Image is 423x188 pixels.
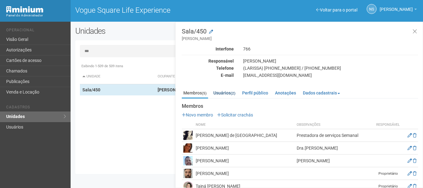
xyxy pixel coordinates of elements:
td: [PERSON_NAME] [194,155,295,167]
a: Membros(5) [182,88,208,98]
th: Nome [194,121,295,129]
small: [PERSON_NAME] [182,36,418,42]
li: Operacional [6,28,66,34]
strong: [PERSON_NAME] [158,87,191,92]
img: user.png [183,169,193,178]
a: Editar membro [408,133,412,138]
h3: Sala/450 [182,28,418,42]
img: user.png [183,156,193,165]
td: Prestadora de serviços Semanal [295,129,373,142]
div: Responsável [177,58,238,64]
div: 766 [238,46,423,52]
a: Excluir membro [413,133,416,138]
a: Perfil público [241,88,270,98]
td: [PERSON_NAME] [194,142,295,155]
th: Ocupante: activate to sort column ascending [155,69,294,84]
img: Minium [6,6,43,13]
td: [PERSON_NAME] [194,167,295,180]
a: Excluir membro [413,146,416,151]
div: Interfone [177,46,238,52]
a: NS [367,4,377,14]
td: Dra.[PERSON_NAME] [295,142,373,155]
small: (2) [231,91,235,95]
small: (5) [202,91,207,95]
h2: Unidades [75,26,213,36]
img: user.png [183,131,193,140]
li: Cadastros [6,105,66,111]
a: Usuários(2) [212,88,237,98]
div: E-mail [177,72,238,78]
div: Exibindo 1-509 de 509 itens [80,63,414,69]
span: Nicolle Silva [380,1,413,12]
img: user.png [183,143,193,153]
a: Excluir membro [413,158,416,163]
div: (LARISSA) [PHONE_NUMBER] / [PHONE_NUMBER] [238,65,423,71]
td: [PERSON_NAME] de [GEOGRAPHIC_DATA] [194,129,295,142]
div: [PERSON_NAME] [238,58,423,64]
div: [EMAIL_ADDRESS][DOMAIN_NAME] [238,72,423,78]
strong: Sala/450 [82,87,100,92]
div: Telefone [177,65,238,71]
a: Anotações [273,88,298,98]
strong: Membros [182,103,418,109]
a: [PERSON_NAME] [380,8,417,13]
th: Observações [295,121,373,129]
a: Editar membro [408,171,412,176]
td: [PERSON_NAME] [295,155,373,167]
h1: Vogue Square Life Experience [75,6,242,14]
th: Responsável [373,121,403,129]
a: Editar membro [408,158,412,163]
a: Modificar a unidade [209,29,213,35]
a: Excluir membro [413,171,416,176]
td: Proprietário [373,167,403,180]
div: Painel do Administrador [6,13,66,18]
a: Novo membro [182,112,213,117]
a: Voltar para o portal [316,7,357,12]
th: Unidade: activate to sort column descending [80,69,155,84]
a: Solicitar crachás [217,112,253,117]
a: Editar membro [408,146,412,151]
a: Dados cadastrais [301,88,342,98]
